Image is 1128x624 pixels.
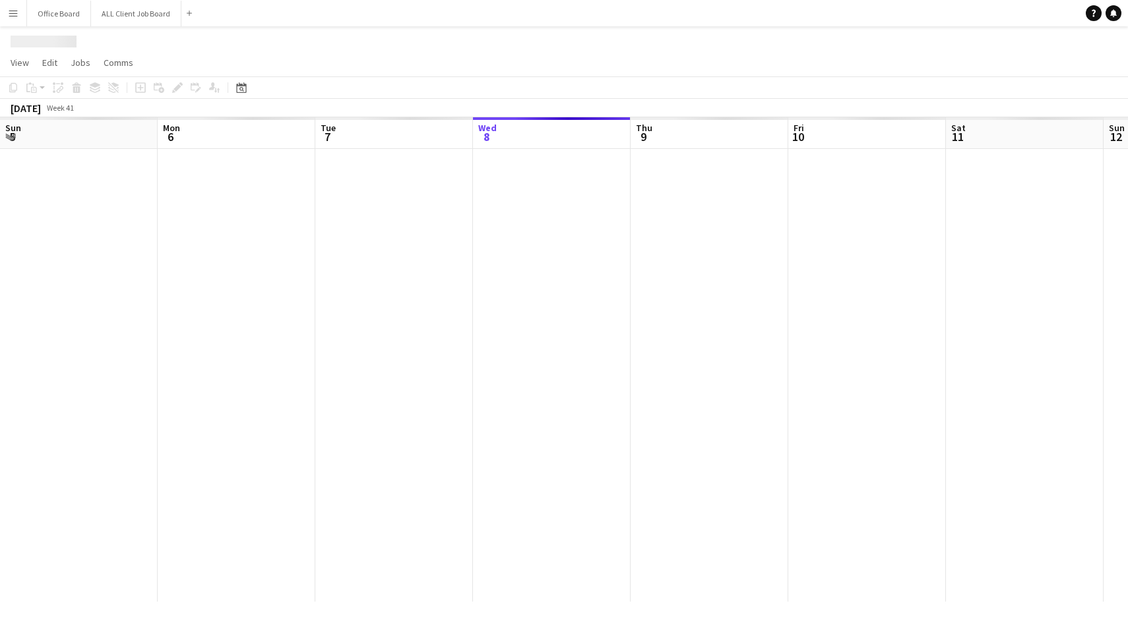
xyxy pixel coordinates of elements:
[104,57,133,69] span: Comms
[792,129,804,144] span: 10
[5,54,34,71] a: View
[42,57,57,69] span: Edit
[11,57,29,69] span: View
[951,122,966,134] span: Sat
[636,122,652,134] span: Thu
[478,122,497,134] span: Wed
[98,54,139,71] a: Comms
[476,129,497,144] span: 8
[1107,129,1125,144] span: 12
[321,122,336,134] span: Tue
[949,129,966,144] span: 11
[11,101,41,115] div: [DATE]
[71,57,90,69] span: Jobs
[1109,122,1125,134] span: Sun
[37,54,63,71] a: Edit
[5,122,21,134] span: Sun
[163,122,180,134] span: Mon
[319,129,336,144] span: 7
[65,54,96,71] a: Jobs
[794,122,804,134] span: Fri
[161,129,180,144] span: 6
[27,1,91,26] button: Office Board
[3,129,21,144] span: 5
[91,1,181,26] button: ALL Client Job Board
[44,103,77,113] span: Week 41
[634,129,652,144] span: 9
